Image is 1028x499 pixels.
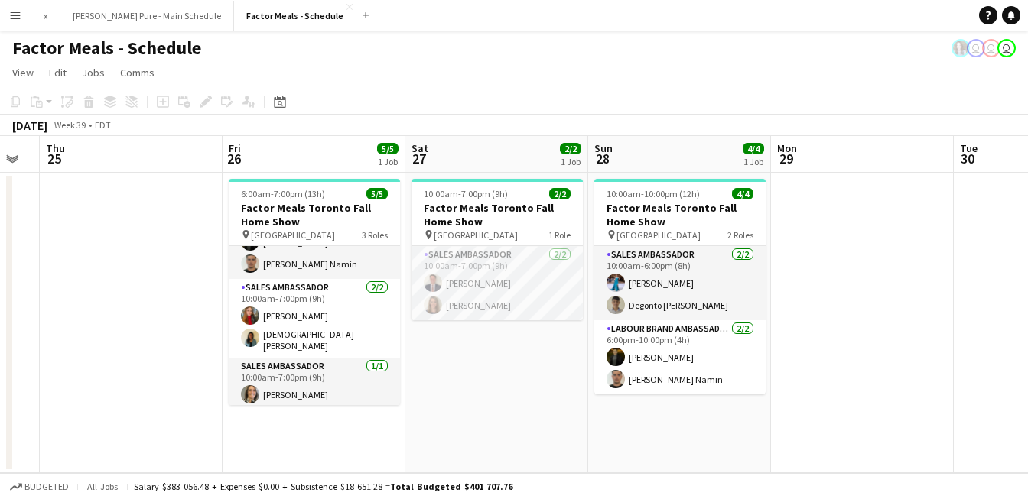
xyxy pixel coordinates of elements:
[12,37,201,60] h1: Factor Meals - Schedule
[229,179,400,405] app-job-card: 6:00am-7:00pm (13h)5/5Factor Meals Toronto Fall Home Show [GEOGRAPHIC_DATA]3 RolesLabour Brand Am...
[229,141,241,155] span: Fri
[958,150,978,167] span: 30
[607,188,700,199] span: 10:00am-10:00pm (12h)
[952,39,970,57] app-user-avatar: Ashleigh Rains
[592,150,613,167] span: 28
[43,63,73,83] a: Edit
[378,156,398,167] div: 1 Job
[412,141,428,155] span: Sat
[594,179,766,394] app-job-card: 10:00am-10:00pm (12h)4/4Factor Meals Toronto Fall Home Show [GEOGRAPHIC_DATA]2 RolesSales Ambassa...
[50,119,89,131] span: Week 39
[594,246,766,320] app-card-role: Sales Ambassador2/210:00am-6:00pm (8h)[PERSON_NAME]Degonto [PERSON_NAME]
[412,246,583,320] app-card-role: Sales Ambassador2/210:00am-7:00pm (9h)[PERSON_NAME][PERSON_NAME]
[82,66,105,79] span: Jobs
[594,201,766,228] h3: Factor Meals Toronto Fall Home Show
[594,320,766,394] app-card-role: Labour Brand Ambassadors2/26:00pm-10:00pm (4h)[PERSON_NAME][PERSON_NAME] Namin
[967,39,985,57] app-user-avatar: Tifany Scifo
[982,39,1000,57] app-user-avatar: Leticia Fayzano
[31,1,60,31] button: x
[46,141,65,155] span: Thu
[241,188,325,199] span: 6:00am-7:00pm (13h)
[229,358,400,410] app-card-role: Sales Ambassador1/110:00am-7:00pm (9h)[PERSON_NAME]
[777,141,797,155] span: Mon
[743,143,764,154] span: 4/4
[366,188,388,199] span: 5/5
[412,201,583,228] h3: Factor Meals Toronto Fall Home Show
[727,229,753,241] span: 2 Roles
[134,481,512,492] div: Salary $383 056.48 + Expenses $0.00 + Subsistence $18 651.28 =
[44,150,65,167] span: 25
[390,481,512,492] span: Total Budgeted $401 707.76
[548,229,571,241] span: 1 Role
[616,229,701,241] span: [GEOGRAPHIC_DATA]
[743,156,763,167] div: 1 Job
[424,188,508,199] span: 10:00am-7:00pm (9h)
[8,478,71,495] button: Budgeted
[84,481,121,492] span: All jobs
[24,481,69,492] span: Budgeted
[377,143,399,154] span: 5/5
[594,141,613,155] span: Sun
[560,143,581,154] span: 2/2
[549,188,571,199] span: 2/2
[251,229,335,241] span: [GEOGRAPHIC_DATA]
[114,63,161,83] a: Comms
[120,66,155,79] span: Comms
[229,279,400,358] app-card-role: Sales Ambassador2/210:00am-7:00pm (9h)[PERSON_NAME][DEMOGRAPHIC_DATA] [PERSON_NAME]
[95,119,111,131] div: EDT
[49,66,67,79] span: Edit
[775,150,797,167] span: 29
[434,229,518,241] span: [GEOGRAPHIC_DATA]
[997,39,1016,57] app-user-avatar: Tifany Scifo
[229,201,400,228] h3: Factor Meals Toronto Fall Home Show
[6,63,40,83] a: View
[234,1,356,31] button: Factor Meals - Schedule
[12,118,47,133] div: [DATE]
[60,1,234,31] button: [PERSON_NAME] Pure - Main Schedule
[76,63,111,83] a: Jobs
[732,188,753,199] span: 4/4
[12,66,34,79] span: View
[412,179,583,320] app-job-card: 10:00am-7:00pm (9h)2/2Factor Meals Toronto Fall Home Show [GEOGRAPHIC_DATA]1 RoleSales Ambassador...
[362,229,388,241] span: 3 Roles
[409,150,428,167] span: 27
[561,156,581,167] div: 1 Job
[960,141,978,155] span: Tue
[226,150,241,167] span: 26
